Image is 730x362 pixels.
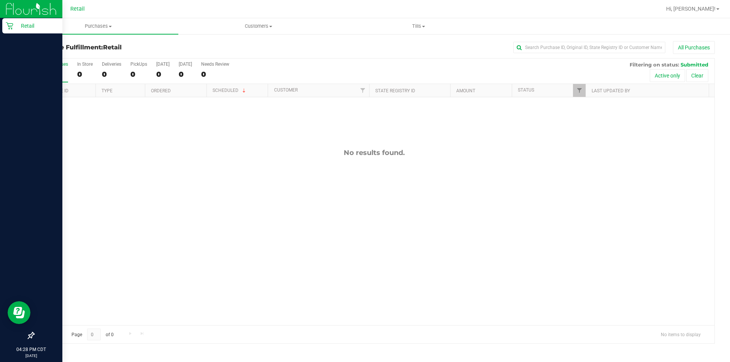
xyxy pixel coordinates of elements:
[630,62,679,68] span: Filtering on status:
[573,84,586,97] a: Filter
[518,87,534,93] a: Status
[102,62,121,67] div: Deliveries
[151,88,171,93] a: Ordered
[13,21,59,30] p: Retail
[201,62,229,67] div: Needs Review
[34,149,714,157] div: No results found.
[18,23,178,30] span: Purchases
[375,88,415,93] a: State Registry ID
[179,70,192,79] div: 0
[103,44,122,51] span: Retail
[156,62,170,67] div: [DATE]
[513,42,665,53] input: Search Purchase ID, Original ID, State Registry ID or Customer Name...
[8,301,30,324] iframe: Resource center
[673,41,715,54] button: All Purchases
[102,70,121,79] div: 0
[213,88,247,93] a: Scheduled
[130,70,147,79] div: 0
[650,69,685,82] button: Active only
[102,88,113,93] a: Type
[6,22,13,30] inline-svg: Retail
[65,329,120,340] span: Page of 0
[70,6,85,12] span: Retail
[18,18,178,34] a: Purchases
[592,88,630,93] a: Last Updated By
[3,346,59,353] p: 04:28 PM CDT
[156,70,170,79] div: 0
[178,18,338,34] a: Customers
[339,23,498,30] span: Tills
[201,70,229,79] div: 0
[655,329,707,340] span: No items to display
[179,62,192,67] div: [DATE]
[130,62,147,67] div: PickUps
[338,18,498,34] a: Tills
[274,87,298,93] a: Customer
[3,353,59,359] p: [DATE]
[357,84,369,97] a: Filter
[456,88,475,93] a: Amount
[686,69,708,82] button: Clear
[666,6,716,12] span: Hi, [PERSON_NAME]!
[77,70,93,79] div: 0
[33,44,260,51] h3: Purchase Fulfillment:
[179,23,338,30] span: Customers
[77,62,93,67] div: In Store
[681,62,708,68] span: Submitted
